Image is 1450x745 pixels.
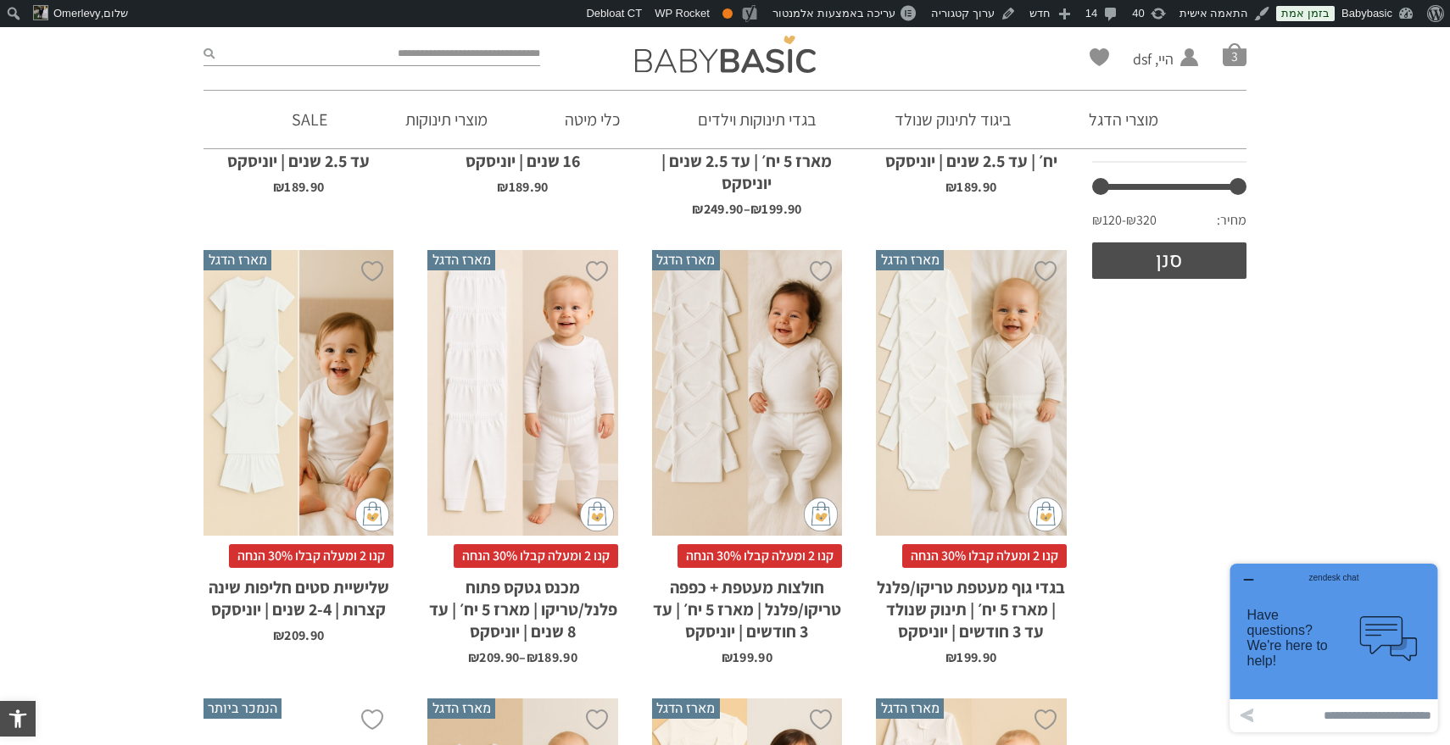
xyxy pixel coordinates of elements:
span: ₪120 [1092,211,1126,230]
span: החשבון שלי [1133,69,1174,91]
a: סל קניות3 [1223,42,1246,66]
a: בזמן אמת [1276,6,1335,21]
bdi: 189.90 [945,178,996,196]
button: סנן [1092,242,1247,279]
span: קנו 2 ומעלה קבלו 30% הנחה [454,544,618,568]
span: ₪ [273,178,284,196]
span: ₪ [497,178,508,196]
span: מארז הדגל [427,698,495,719]
a: ביגוד לתינוק שנולד [869,91,1037,148]
span: ₪ [527,648,538,666]
bdi: 199.90 [750,200,801,218]
a: מוצרי תינוקות [380,91,513,148]
span: ₪320 [1126,211,1157,230]
bdi: 189.90 [273,178,324,196]
span: קנו 2 ומעלה קבלו 30% הנחה [678,544,842,568]
a: SALE [266,91,353,148]
span: ₪ [273,626,284,644]
span: עריכה באמצעות אלמנטור [772,7,895,19]
span: ₪ [722,648,733,666]
a: מארז הדגל בגדי גוף מעטפת טריקו/פלנל | מארז 5 יח׳ | תינוק שנולד עד 3 חודשים | יוניסקס קנו 2 ומעלה ... [876,250,1066,664]
bdi: 199.90 [722,648,772,666]
div: תקין [722,8,733,19]
bdi: 189.90 [527,648,577,666]
a: מוצרי הדגל [1063,91,1184,148]
div: מחיר: — [1092,207,1247,242]
span: סל קניות [1223,42,1246,66]
a: מארז הדגל חולצות מעטפת + כפפה טריקו/פלנל | מארז 5 יח׳ | עד 3 חודשים | יוניסקס קנו 2 ומעלה קבלו 30... [652,250,842,664]
span: ₪ [692,200,703,218]
bdi: 189.90 [497,178,548,196]
span: מארז הדגל [876,250,944,270]
img: cat-mini-atc.png [355,498,389,531]
span: קנו 2 ומעלה קבלו 30% הנחה [229,544,393,568]
bdi: 199.90 [945,648,996,666]
h2: חולצות מעטפת + כפפה טריקו/פלנל | מארז 5 יח׳ | עד 3 חודשים | יוניסקס [652,568,842,642]
span: הנמכר ביותר [204,698,282,719]
h2: בגדי גוף מעטפת טריקו/פלנל | מארז 5 יח׳ | תינוק שנולד עד 3 חודשים | יוניסקס [876,568,1066,642]
bdi: 249.90 [692,200,743,218]
bdi: 209.90 [273,626,324,644]
span: מארז הדגל [204,250,271,270]
img: cat-mini-atc.png [580,498,614,531]
span: מארז הדגל [427,250,495,270]
a: כלי מיטה [539,91,645,148]
span: Wishlist [1090,48,1109,72]
span: מארז הדגל [652,698,720,719]
h2: מכנס גטקס פתוח פלנל/טריקו | מארז 5 יח׳ | עד 8 שנים | יוניסקס [427,568,617,642]
span: – [427,642,617,664]
a: מארז הדגל מכנס גטקס פתוח פלנל/טריקו | מארז 5 יח׳ | עד 8 שנים | יוניסקס קנו 2 ומעלה קבלו 30% הנחהמ... [427,250,617,664]
img: Baby Basic בגדי תינוקות וילדים אונליין [635,36,816,73]
img: cat-mini-atc.png [1029,498,1062,531]
span: ₪ [750,200,761,218]
span: – [652,194,842,216]
h2: בגדי גוף ארוכים טריקו/פלנל | מארז 5 יח׳ | עד 2.5 שנים | יוניסקס [652,120,842,194]
span: ₪ [945,178,956,196]
span: קנו 2 ומעלה קבלו 30% הנחה [902,544,1067,568]
a: מארז הדגל שלישיית סטים חליפות שינה קצרות | 2-4 שנים | יוניסקס קנו 2 ומעלה קבלו 30% הנחהשלישיית סט... [204,250,393,642]
iframe: פותח יישומון שאפשר לשוחח בו בצ'אט עם אחד הנציגים שלנו [1224,557,1444,739]
bdi: 209.90 [468,648,519,666]
span: מארז הדגל [876,698,944,719]
a: בגדי תינוקות וילדים [672,91,842,148]
h2: שלישיית סטים חליפות שינה קצרות | 2-4 שנים | יוניסקס [204,568,393,620]
a: Wishlist [1090,48,1109,66]
span: Omerlevy [53,7,101,19]
span: ₪ [945,648,956,666]
img: cat-mini-atc.png [804,498,838,531]
span: מארז הדגל [652,250,720,270]
span: ₪ [468,648,479,666]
